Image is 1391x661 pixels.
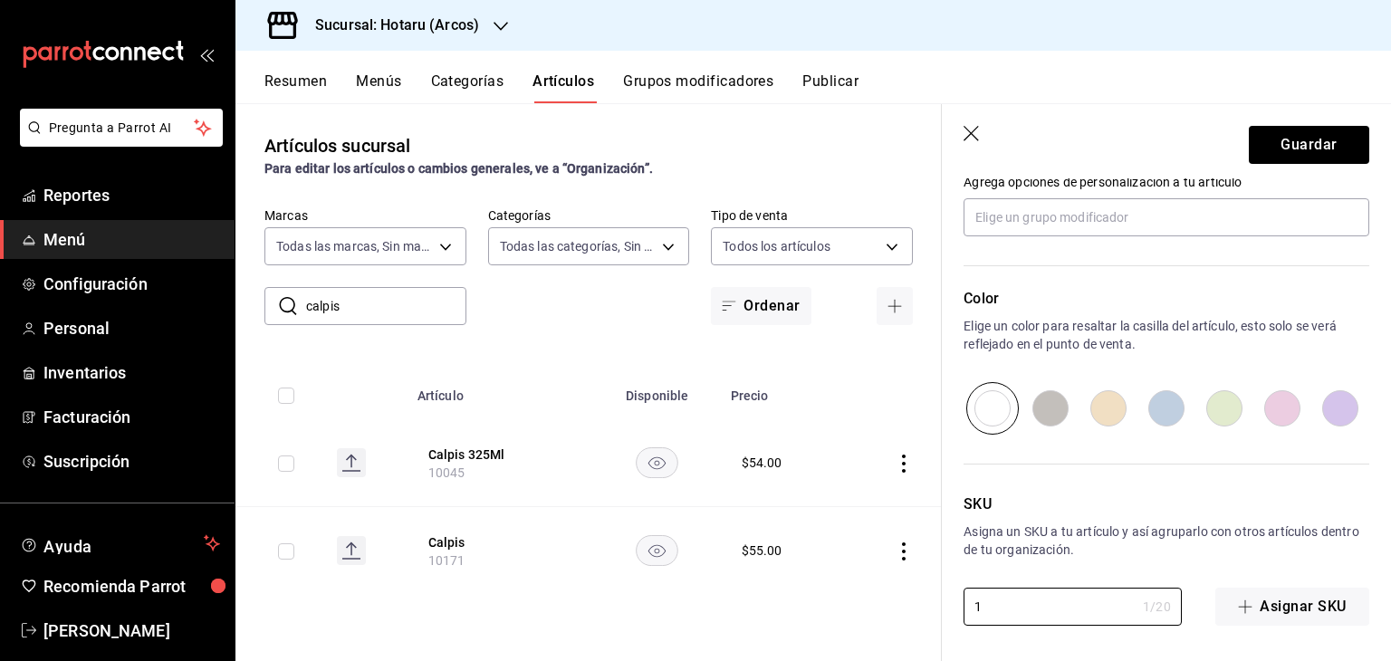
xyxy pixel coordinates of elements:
[13,131,223,150] a: Pregunta a Parrot AI
[428,553,465,568] span: 10171
[356,72,401,103] button: Menús
[264,72,1391,103] div: navigation tabs
[964,198,1369,236] input: Elige un grupo modificador
[964,288,1369,310] p: Color
[711,287,811,325] button: Ordenar
[720,361,842,419] th: Precio
[306,288,466,324] input: Buscar artículo
[264,72,327,103] button: Resumen
[43,618,220,643] span: [PERSON_NAME]
[264,132,410,159] div: Artículos sucursal
[431,72,504,103] button: Categorías
[723,237,830,255] span: Todos los artículos
[1143,598,1171,616] div: 1 / 20
[595,361,720,419] th: Disponible
[1249,126,1369,164] button: Guardar
[199,47,214,62] button: open_drawer_menu
[636,447,678,478] button: availability-product
[964,317,1369,353] p: Elige un color para resaltar la casilla del artículo, esto solo se verá reflejado en el punto de ...
[532,72,594,103] button: Artículos
[428,465,465,480] span: 10045
[711,209,913,222] label: Tipo de venta
[964,522,1369,559] p: Asigna un SKU a tu artículo y así agruparlo con otros artículos dentro de tu organización.
[802,72,859,103] button: Publicar
[43,574,220,599] span: Recomienda Parrot
[428,533,573,551] button: edit-product-location
[43,405,220,429] span: Facturación
[964,173,1369,191] p: Agrega opciones de personalización a tu artículo
[1215,588,1369,626] button: Asignar SKU
[301,14,479,36] h3: Sucursal: Hotaru (Arcos)
[742,541,782,560] div: $ 55.00
[428,445,573,464] button: edit-product-location
[20,109,223,147] button: Pregunta a Parrot AI
[276,237,433,255] span: Todas las marcas, Sin marca
[43,532,197,554] span: Ayuda
[964,493,1369,515] p: SKU
[49,119,195,138] span: Pregunta a Parrot AI
[742,454,782,472] div: $ 54.00
[264,161,653,176] strong: Para editar los artículos o cambios generales, ve a “Organización”.
[488,209,690,222] label: Categorías
[43,272,220,296] span: Configuración
[264,209,466,222] label: Marcas
[895,542,913,560] button: actions
[43,183,220,207] span: Reportes
[407,361,595,419] th: Artículo
[43,227,220,252] span: Menú
[636,535,678,566] button: availability-product
[500,237,657,255] span: Todas las categorías, Sin categoría
[623,72,773,103] button: Grupos modificadores
[43,449,220,474] span: Suscripción
[895,455,913,473] button: actions
[43,316,220,340] span: Personal
[43,360,220,385] span: Inventarios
